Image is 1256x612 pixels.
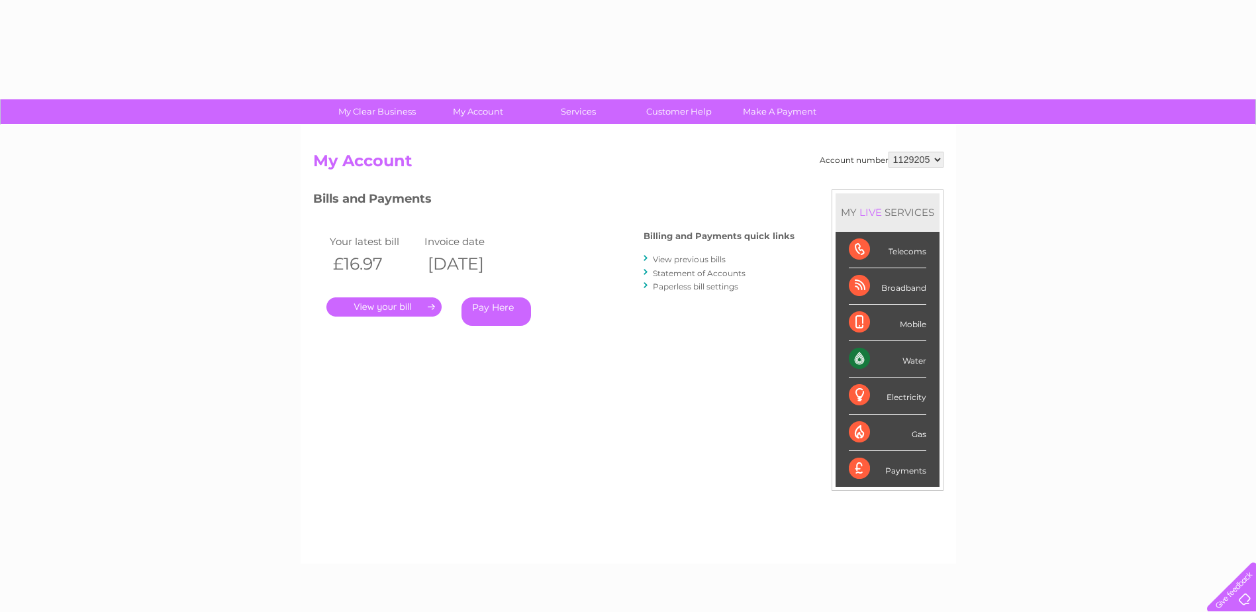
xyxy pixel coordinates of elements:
[653,281,738,291] a: Paperless bill settings
[322,99,432,124] a: My Clear Business
[849,268,926,305] div: Broadband
[849,451,926,487] div: Payments
[524,99,633,124] a: Services
[644,231,795,241] h4: Billing and Payments quick links
[820,152,943,168] div: Account number
[326,250,422,278] th: £16.97
[849,378,926,414] div: Electricity
[653,254,726,264] a: View previous bills
[326,297,442,317] a: .
[624,99,734,124] a: Customer Help
[421,250,516,278] th: [DATE]
[857,206,885,219] div: LIVE
[423,99,532,124] a: My Account
[653,268,746,278] a: Statement of Accounts
[849,232,926,268] div: Telecoms
[849,415,926,451] div: Gas
[326,232,422,250] td: Your latest bill
[313,152,943,177] h2: My Account
[725,99,834,124] a: Make A Payment
[461,297,531,326] a: Pay Here
[313,189,795,213] h3: Bills and Payments
[836,193,940,231] div: MY SERVICES
[421,232,516,250] td: Invoice date
[849,341,926,378] div: Water
[849,305,926,341] div: Mobile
